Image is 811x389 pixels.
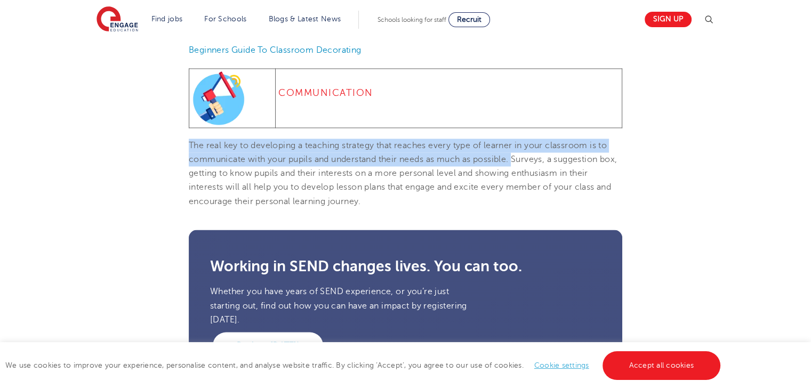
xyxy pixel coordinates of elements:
span: We use cookies to improve your experience, personalise content, and analyse website traffic. By c... [5,361,723,369]
h3: Working in SEND changes lives. You can too. [210,259,601,274]
a: Beginners Guide To Classroom Decorating [189,45,362,55]
span: The real key to developing a teaching strategy that reaches every type of learner in your classro... [189,141,617,206]
span: Recruit [457,15,481,23]
a: Find jobs [151,15,183,23]
h4: Communication [278,86,619,99]
a: Blogs & Latest News [269,15,341,23]
a: Sign up [645,12,692,27]
p: Whether you have years of SEND experience, or you’re just starting out, find out how you can have... [210,285,476,327]
a: Cookie settings [534,361,589,369]
span: Schools looking for staff [378,16,446,23]
a: Register [DATE]! [213,332,323,359]
a: For Schools [204,15,246,23]
a: Accept all cookies [603,351,721,380]
a: Recruit [448,12,490,27]
img: Engage Education [97,6,138,33]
